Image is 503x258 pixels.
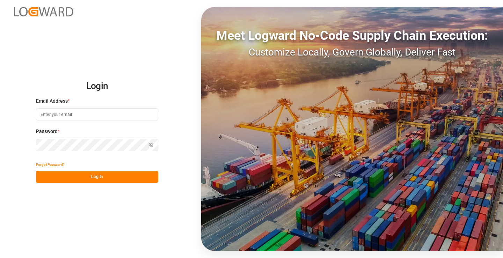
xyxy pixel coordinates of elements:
input: Enter your email [36,108,158,120]
h2: Login [36,75,158,97]
img: Logward_new_orange.png [14,7,73,16]
button: Forgot Password? [36,159,65,171]
span: Password [36,128,58,135]
span: Email Address [36,97,68,105]
div: Customize Locally, Govern Globally, Deliver Fast [201,45,503,60]
button: Log In [36,171,158,183]
div: Meet Logward No-Code Supply Chain Execution: [201,26,503,45]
